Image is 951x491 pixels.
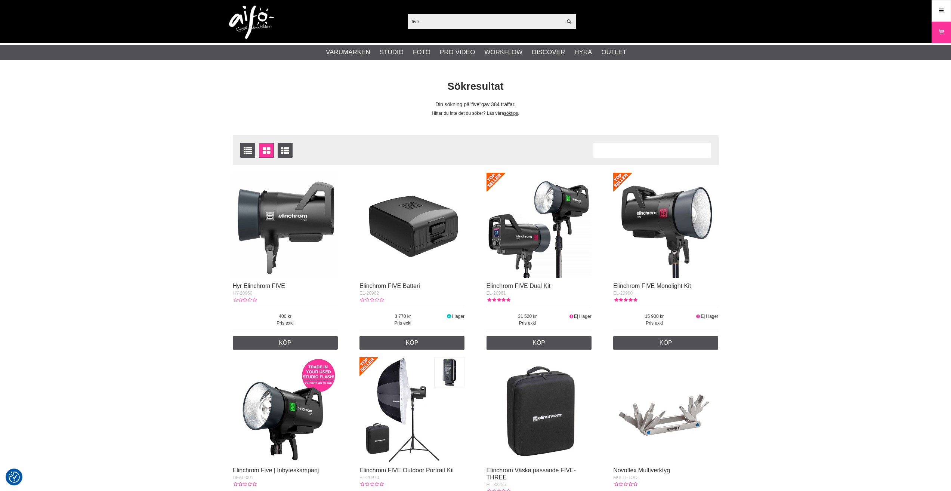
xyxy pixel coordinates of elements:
[233,173,338,278] img: Hyr Elinchrom FIVE
[487,320,569,326] span: Pris exkl
[487,336,592,350] a: Köp
[359,313,446,320] span: 3 770
[359,297,383,303] div: Kundbetyg: 0
[233,313,338,320] span: 400
[487,357,592,462] img: Elinchrom Väska passande FIVE-THREE
[613,336,718,350] a: Köp
[613,283,691,289] a: Elinchrom FIVE Monolight Kit
[259,143,274,158] a: Fönstervisning
[9,470,20,484] button: Samtyckesinställningar
[359,283,420,289] a: Elinchrom FIVE Batteri
[601,47,626,57] a: Outlet
[233,320,338,326] span: Pris exkl
[574,47,592,57] a: Hyra
[9,472,20,483] img: Revisit consent button
[233,297,257,303] div: Kundbetyg: 0
[240,143,255,158] a: Listvisning
[359,467,454,473] a: Elinchrom FIVE Outdoor Portrait Kit
[359,173,464,278] img: Elinchrom FIVE Batteri
[613,297,637,303] div: Kundbetyg: 5.00
[435,102,515,107] span: Din sökning på gav 384 träffar.
[695,314,701,319] i: Ej i lager
[233,467,319,473] a: Elinchrom Five | Inbyteskampanj
[613,467,670,473] a: Novoflex Multiverktyg
[574,314,592,319] span: Ej i lager
[432,111,504,116] span: Hittar du inte det du söker? Läs våra
[487,173,592,278] img: Elinchrom FIVE Dual Kit
[359,475,379,480] span: EL-20970
[613,313,695,320] span: 15 900
[613,357,718,462] img: Novoflex Multiverktyg
[233,283,285,289] a: Hyr Elinchrom FIVE
[440,47,475,57] a: Pro Video
[568,314,574,319] i: Ej i lager
[487,297,510,303] div: Kundbetyg: 5.00
[359,357,464,462] img: Elinchrom FIVE Outdoor Portrait Kit
[233,357,338,462] img: Elinchrom Five | Inbyteskampanj
[359,291,379,296] span: EL-20962
[470,102,481,107] span: five
[487,283,551,289] a: Elinchrom FIVE Dual Kit
[359,481,383,488] div: Kundbetyg: 0
[233,475,253,480] span: DEAL-001
[613,320,695,326] span: Pris exkl
[233,291,253,296] span: HY-20960
[487,467,576,481] a: Elinchrom Väska passande FIVE-THREE
[233,336,338,350] a: Köp
[487,313,569,320] span: 31 520
[518,111,519,116] span: .
[487,482,506,487] span: EL-33255
[504,111,518,116] a: söktips
[229,6,274,39] img: logo.png
[227,79,724,94] h1: Sökresultat
[233,481,257,488] div: Kundbetyg: 0
[613,291,633,296] span: EL-20960
[359,320,446,326] span: Pris exkl
[452,314,464,319] span: I lager
[701,314,719,319] span: Ej i lager
[613,475,640,480] span: MULTI-TOOL
[326,47,370,57] a: Varumärken
[484,47,522,57] a: Workflow
[278,143,293,158] a: Utökad listvisning
[408,16,562,27] input: Sök produkter ...
[380,47,404,57] a: Studio
[613,173,718,278] img: Elinchrom FIVE Monolight Kit
[446,314,452,319] i: I lager
[413,47,430,57] a: Foto
[532,47,565,57] a: Discover
[487,291,506,296] span: EL-20961
[613,481,637,488] div: Kundbetyg: 0
[359,336,464,350] a: Köp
